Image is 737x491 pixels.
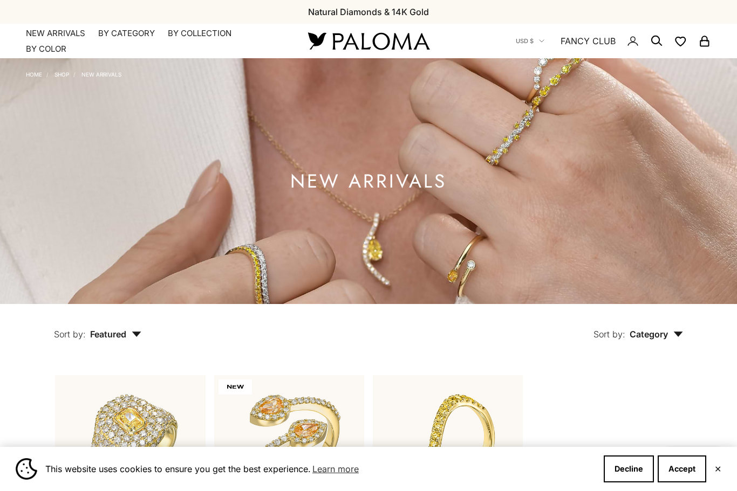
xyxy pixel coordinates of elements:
span: NEW [219,379,252,395]
nav: Breadcrumb [26,69,121,78]
p: Natural Diamonds & 14K Gold [308,5,429,19]
button: Accept [658,455,706,482]
span: Sort by: [593,329,625,340]
span: Category [630,329,683,340]
summary: By Collection [168,28,231,39]
button: USD $ [516,36,544,46]
a: FANCY CLUB [561,34,616,48]
summary: By Category [98,28,155,39]
img: Cookie banner [16,458,37,480]
a: NEW ARRIVALS [26,28,85,39]
h1: NEW ARRIVALS [290,175,447,188]
span: Featured [90,329,141,340]
a: NEW ARRIVALS [81,71,121,78]
a: Learn more [311,461,360,477]
nav: Primary navigation [26,28,282,54]
a: Shop [54,71,69,78]
summary: By Color [26,44,66,54]
button: Close [714,466,721,472]
span: Sort by: [54,329,86,340]
button: Sort by: Featured [29,304,166,349]
nav: Secondary navigation [516,24,711,58]
button: Sort by: Category [569,304,708,349]
button: Decline [604,455,654,482]
span: This website uses cookies to ensure you get the best experience. [45,461,595,477]
span: USD $ [516,36,534,46]
a: Home [26,71,42,78]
